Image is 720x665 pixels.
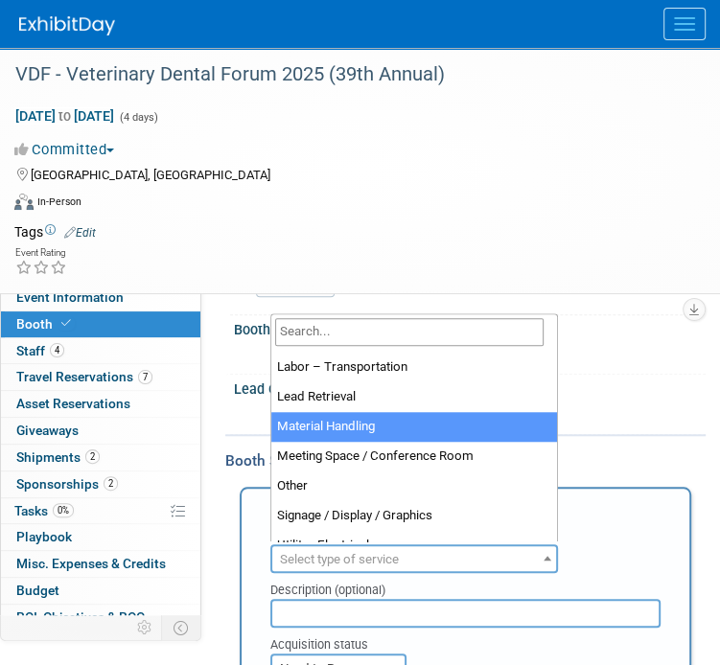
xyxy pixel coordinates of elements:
span: Giveaways [16,423,79,438]
span: Staff [16,343,64,358]
span: 0% [53,503,74,517]
span: Budget [16,583,59,598]
a: Staff4 [1,338,200,364]
div: VDF - Veterinary Dental Forum 2025 (39th Annual) [9,57,682,92]
a: Tasks0% [1,498,200,524]
li: Lead Retrieval [271,382,557,412]
li: Utility - Electrical [271,531,557,561]
span: Select type of service [280,552,399,566]
span: [GEOGRAPHIC_DATA], [GEOGRAPHIC_DATA] [31,168,270,182]
a: Asset Reservations [1,391,200,417]
span: to [56,108,74,124]
div: Lead Capture Service: [234,375,706,400]
span: Asset Reservations [16,396,130,411]
div: In-Person [36,195,81,209]
div: Event Rating [15,248,67,258]
a: Booth [1,311,200,337]
li: Meeting Space / Conference Room [271,442,557,471]
span: [DATE] [DATE] [14,107,115,125]
li: Labor – Transportation [271,353,557,382]
a: Playbook [1,524,200,550]
span: 7 [138,370,152,384]
div: Description (optional) [270,573,661,599]
span: Tasks [14,503,74,518]
a: Travel Reservations7 [1,364,200,390]
button: Committed [14,140,122,160]
div: Event Format [14,191,682,219]
li: Material Handling [271,412,557,442]
span: Playbook [16,529,72,544]
td: Toggle Event Tabs [162,615,201,640]
a: Event Information [1,285,200,310]
div: Booth Notes: [234,315,706,340]
span: Event Information [16,289,124,305]
a: Shipments2 [1,445,200,470]
a: ROI, Objectives & ROO [1,605,200,631]
a: Giveaways [1,418,200,444]
div: Booth Services [225,450,706,471]
a: Edit [64,226,96,240]
span: Misc. Expenses & Credits [16,556,166,571]
span: Travel Reservations [16,369,152,384]
a: Budget [1,578,200,604]
td: Personalize Event Tab Strip [128,615,162,640]
span: ROI, Objectives & ROO [16,609,145,625]
button: Menu [663,8,706,40]
body: Rich Text Area. Press ALT-0 for help. [11,8,365,26]
a: Misc. Expenses & Credits [1,551,200,577]
span: Booth [16,316,75,332]
span: 4 [50,343,64,357]
li: Other [271,471,557,501]
span: Shipments [16,449,100,465]
span: 2 [104,476,118,491]
li: Signage / Display / Graphics [271,501,557,531]
td: Tags [14,222,96,241]
img: Format-Inperson.png [14,194,34,209]
span: 2 [85,449,100,464]
a: Sponsorships2 [1,471,200,497]
i: Booth reservation complete [61,318,71,329]
span: Sponsorships [16,476,118,492]
span: (4 days) [118,111,158,124]
div: Acquisition status [270,628,661,654]
img: ExhibitDay [19,16,115,35]
input: Search... [275,318,544,346]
